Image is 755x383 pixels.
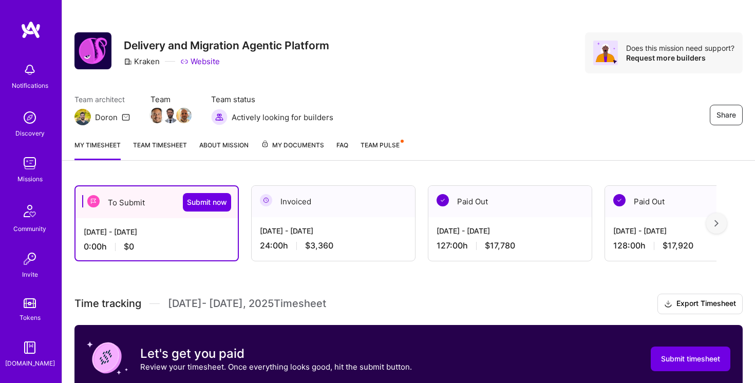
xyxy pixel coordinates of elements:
a: Team Member Avatar [177,107,191,124]
img: Community [17,199,42,223]
span: Submit timesheet [661,354,720,364]
img: To Submit [87,195,100,207]
span: $17,920 [663,240,693,251]
i: icon CompanyGray [124,58,132,66]
span: $17,780 [485,240,515,251]
button: Share [710,105,743,125]
button: Submit timesheet [651,347,730,371]
a: Team Pulse [361,140,403,160]
img: Paid Out [613,194,626,206]
img: logo [21,21,41,39]
span: $0 [124,241,134,252]
i: icon Mail [122,113,130,121]
div: To Submit [75,186,238,218]
span: Actively looking for builders [232,112,333,123]
div: Discovery [15,128,45,139]
img: Team Architect [74,109,91,125]
div: 24:00 h [260,240,407,251]
img: Paid Out [437,194,449,206]
a: Team Member Avatar [164,107,177,124]
img: Team Member Avatar [176,108,192,123]
img: teamwork [20,153,40,174]
span: [DATE] - [DATE] , 2025 Timesheet [168,297,326,310]
span: My Documents [261,140,324,151]
p: Review your timesheet. Once everything looks good, hit the submit button. [140,361,412,372]
div: Kraken [124,56,160,67]
img: right [714,220,719,227]
div: [DOMAIN_NAME] [5,358,55,369]
div: Doron [95,112,118,123]
div: Invite [22,269,38,280]
h3: Delivery and Migration Agentic Platform [124,39,329,52]
span: Team status [211,94,333,105]
img: Team Member Avatar [149,108,165,123]
div: Tokens [20,312,41,323]
div: [DATE] - [DATE] [84,226,230,237]
div: Community [13,223,46,234]
span: Team [150,94,191,105]
div: 0:00 h [84,241,230,252]
span: Team Pulse [361,141,400,149]
img: discovery [20,107,40,128]
a: My timesheet [74,140,121,160]
h3: Let's get you paid [140,346,412,361]
img: Team Member Avatar [163,108,178,123]
img: guide book [20,337,40,358]
span: $3,360 [305,240,333,251]
img: Company Logo [74,32,111,69]
a: FAQ [336,140,348,160]
div: Does this mission need support? [626,43,734,53]
span: Submit now [187,197,227,207]
a: Team timesheet [133,140,187,160]
img: Actively looking for builders [211,109,228,125]
a: Team Member Avatar [150,107,164,124]
button: Export Timesheet [657,294,743,314]
img: tokens [24,298,36,308]
a: My Documents [261,140,324,160]
div: [DATE] - [DATE] [437,225,583,236]
button: Submit now [183,193,231,212]
a: About Mission [199,140,249,160]
div: 127:00 h [437,240,583,251]
span: Team architect [74,94,130,105]
div: Paid Out [428,186,592,217]
img: coin [87,337,128,378]
div: Notifications [12,80,48,91]
div: Missions [17,174,43,184]
span: Time tracking [74,297,141,310]
div: Invoiced [252,186,415,217]
div: Request more builders [626,53,734,63]
img: bell [20,60,40,80]
span: Share [716,110,736,120]
i: icon Download [664,299,672,310]
img: Invoiced [260,194,272,206]
img: Invite [20,248,40,269]
img: Avatar [593,41,618,65]
div: [DATE] - [DATE] [260,225,407,236]
a: Website [180,56,220,67]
